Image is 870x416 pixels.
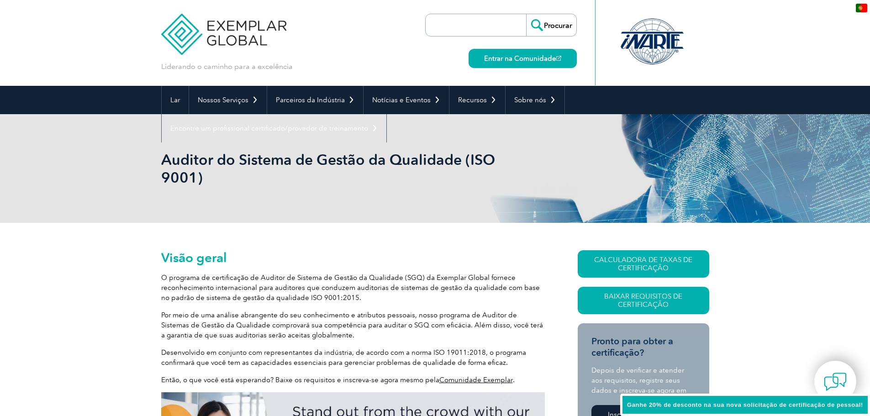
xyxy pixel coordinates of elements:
[591,336,673,358] font: Pronto para obter a certificação?
[170,96,180,104] font: Lar
[449,86,505,114] a: Recursos
[458,96,487,104] font: Recursos
[161,311,543,339] font: Por meio de uma análise abrangente do seu conhecimento e atributos pessoais, nosso programa de Au...
[162,114,386,142] a: Encontre um profissional certificado/provedor de treinamento
[439,376,513,384] a: Comunidade Exemplar
[627,401,863,408] font: Ganhe 20% de desconto na sua nova solicitação de certificação de pessoal!
[161,250,227,265] font: Visão geral
[170,124,368,132] font: Encontre um profissional certificado/provedor de treinamento
[506,86,564,114] a: Sobre nós
[526,14,576,36] input: Procurar
[198,96,248,104] font: Nossos Serviços
[469,49,577,68] a: Entrar na Comunidade
[556,56,561,61] img: open_square.png
[161,62,293,71] font: Liderando o caminho para a excelência
[824,370,847,393] img: contact-chat.png
[161,348,526,367] font: Desenvolvido em conjunto com representantes da indústria, de acordo com a norma ISO 19011:2018, o...
[578,250,709,278] a: CALCULADORA DE TAXAS DE CERTIFICAÇÃO
[514,96,546,104] font: Sobre nós
[364,86,449,114] a: Notícias e Eventos
[267,86,363,114] a: Parceiros da Indústria
[513,376,515,384] font: .
[856,4,867,12] img: pt
[161,274,540,302] font: O programa de certificação de Auditor de Sistema de Gestão da Qualidade (SGQ) da Exemplar Global ...
[162,86,189,114] a: Lar
[189,86,267,114] a: Nossos Serviços
[594,256,692,272] font: CALCULADORA DE TAXAS DE CERTIFICAÇÃO
[484,54,556,63] font: Entrar na Comunidade
[161,376,439,384] font: Então, o que você está esperando? Baixe os requisitos e inscreva-se agora mesmo pela
[276,96,345,104] font: Parceiros da Indústria
[604,292,682,309] font: Baixar Requisitos de Certificação
[372,96,431,104] font: Notícias e Eventos
[161,151,495,186] font: Auditor do Sistema de Gestão da Qualidade (ISO 9001)
[578,287,709,314] a: Baixar Requisitos de Certificação
[591,366,686,395] font: Depois de verificar e atender aos requisitos, registre seus dados e inscreva-se agora em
